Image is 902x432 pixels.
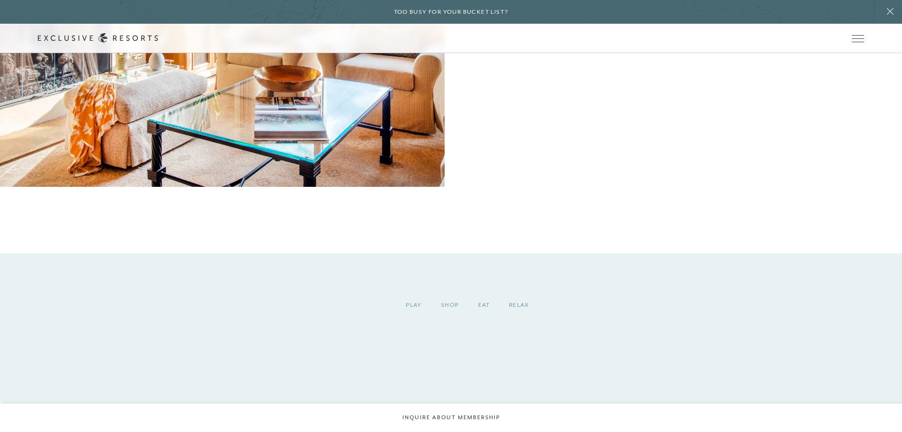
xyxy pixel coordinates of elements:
div: Play [396,291,431,319]
div: Relax [500,291,539,319]
h6: Too busy for your bucket list? [394,8,509,17]
div: Eat [469,291,500,319]
div: Shop [431,291,469,319]
button: Open navigation [852,35,864,42]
